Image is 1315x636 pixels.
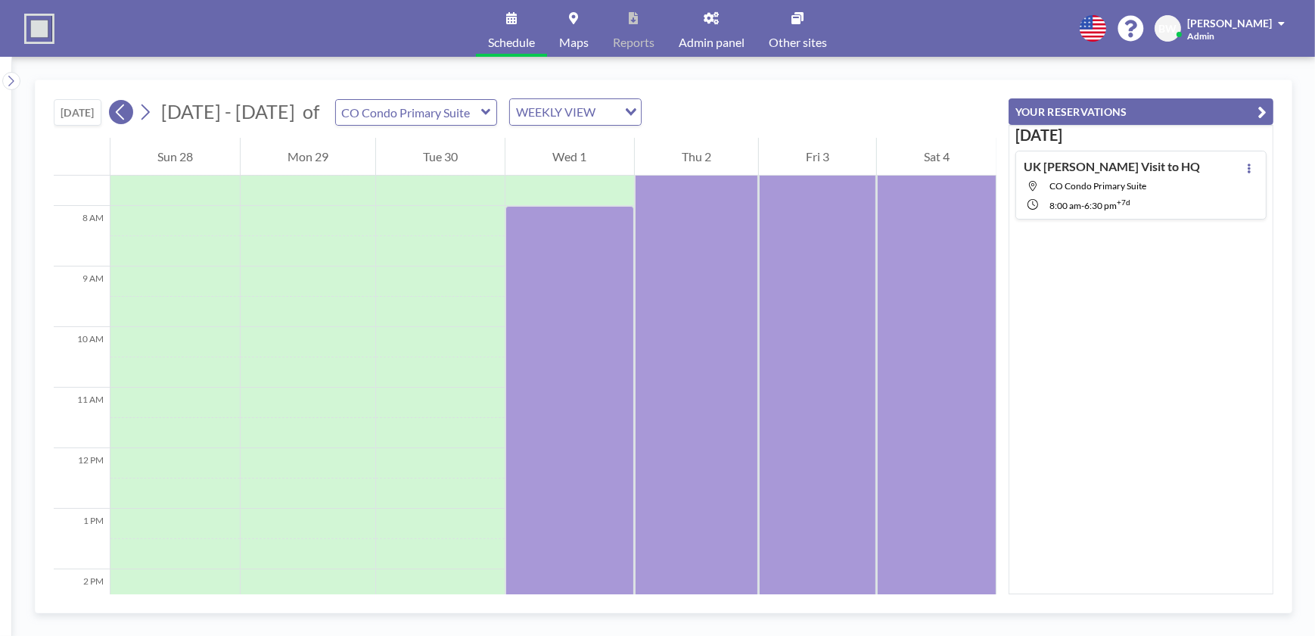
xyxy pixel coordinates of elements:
[54,388,110,448] div: 11 AM
[877,138,996,176] div: Sat 4
[54,509,110,569] div: 1 PM
[1009,98,1273,125] button: YOUR RESERVATIONS
[1015,126,1267,145] h3: [DATE]
[1159,22,1177,36] span: BW
[54,569,110,630] div: 2 PM
[1084,200,1117,211] span: 6:30 PM
[505,138,633,176] div: Wed 1
[303,100,319,123] span: of
[1187,30,1214,42] span: Admin
[241,138,375,176] div: Mon 29
[1049,180,1146,192] span: CO Condo Primary Suite
[54,145,110,206] div: 7 AM
[559,36,589,48] span: Maps
[1117,198,1130,207] sup: +7d
[769,36,827,48] span: Other sites
[54,206,110,267] div: 8 AM
[613,36,654,48] span: Reports
[510,99,641,125] div: Search for option
[1024,159,1200,174] h4: UK [PERSON_NAME] Visit to HQ
[679,36,745,48] span: Admin panel
[376,138,505,176] div: Tue 30
[336,100,481,125] input: CO Condo Primary Suite
[635,138,758,176] div: Thu 2
[1081,200,1084,211] span: -
[54,99,101,126] button: [DATE]
[54,448,110,509] div: 12 PM
[513,102,598,122] span: WEEKLY VIEW
[24,14,54,44] img: organization-logo
[600,102,616,122] input: Search for option
[1049,200,1081,211] span: 8:00 AM
[759,138,876,176] div: Fri 3
[161,100,295,123] span: [DATE] - [DATE]
[1187,17,1272,30] span: [PERSON_NAME]
[54,327,110,388] div: 10 AM
[54,267,110,327] div: 9 AM
[488,36,535,48] span: Schedule
[110,138,240,176] div: Sun 28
